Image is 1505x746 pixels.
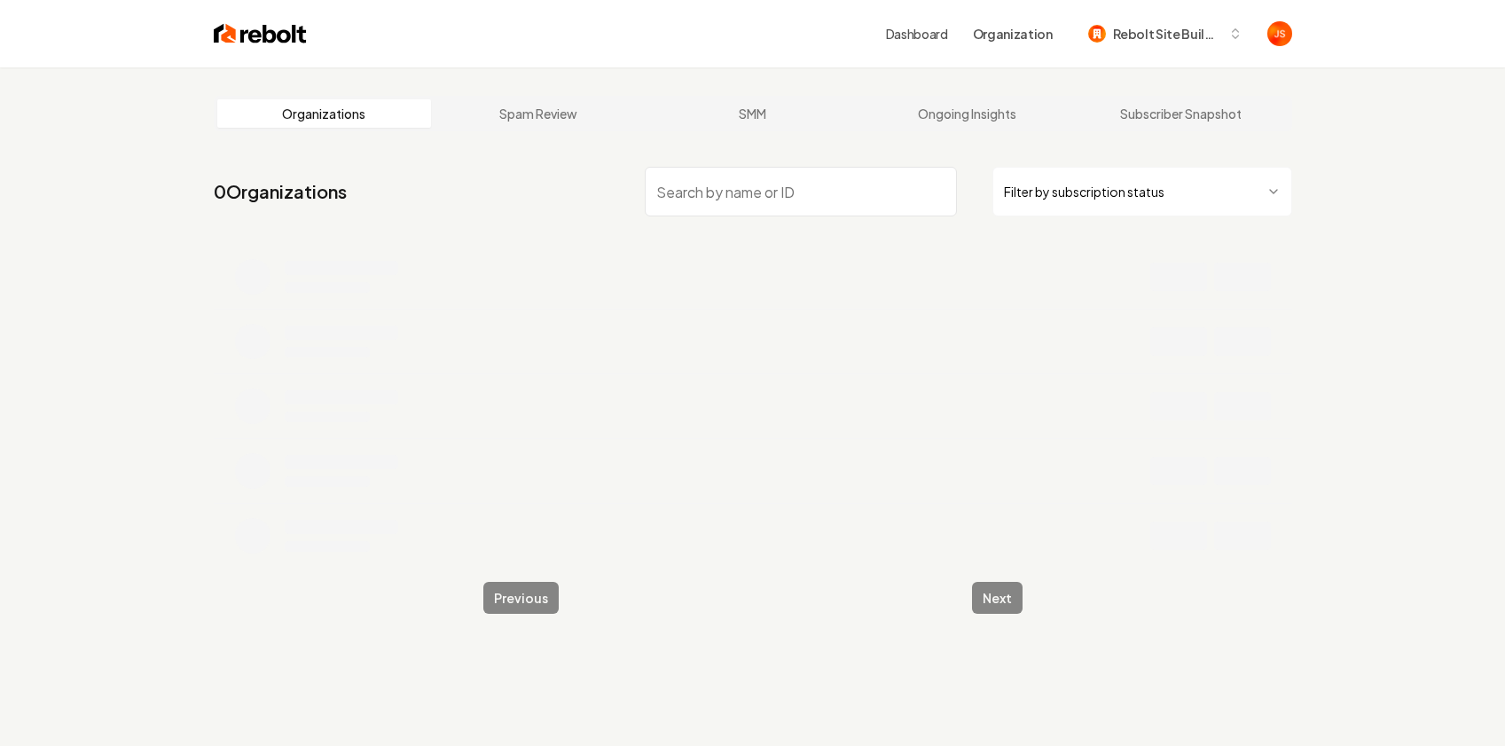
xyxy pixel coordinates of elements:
a: Dashboard [886,25,948,43]
button: Organization [962,18,1063,50]
a: Subscriber Snapshot [1074,99,1289,128]
a: Spam Review [431,99,646,128]
input: Search by name or ID [645,167,957,216]
a: SMM [646,99,860,128]
a: Organizations [217,99,432,128]
a: Ongoing Insights [859,99,1074,128]
img: James Shamoun [1267,21,1292,46]
img: Rebolt Site Builder [1088,25,1106,43]
button: Open user button [1267,21,1292,46]
span: Rebolt Site Builder [1113,25,1221,43]
a: 0Organizations [214,179,347,204]
img: Rebolt Logo [214,21,307,46]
